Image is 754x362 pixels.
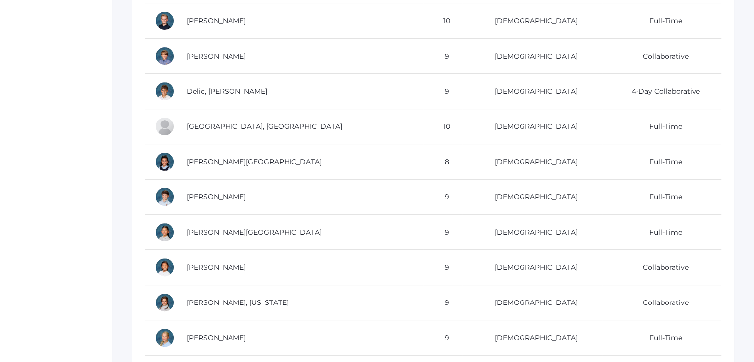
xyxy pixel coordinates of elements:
[155,46,174,66] div: Jack Crosby
[155,117,174,136] div: Easton Ferris
[462,215,602,250] td: [DEMOGRAPHIC_DATA]
[462,3,602,39] td: [DEMOGRAPHIC_DATA]
[602,250,721,285] td: Collaborative
[187,333,246,342] a: [PERSON_NAME]
[423,144,462,180] td: 8
[423,250,462,285] td: 9
[187,192,246,201] a: [PERSON_NAME]
[187,228,322,237] a: [PERSON_NAME][GEOGRAPHIC_DATA]
[155,293,174,312] div: Georgia Lee
[462,320,602,356] td: [DEMOGRAPHIC_DATA]
[155,11,174,31] div: Brody Bigley
[602,285,721,320] td: Collaborative
[423,285,462,320] td: 9
[155,152,174,172] div: Victoria Harutyunyan
[423,3,462,39] td: 10
[423,109,462,144] td: 10
[187,122,342,131] a: [GEOGRAPHIC_DATA], [GEOGRAPHIC_DATA]
[602,3,721,39] td: Full-Time
[602,320,721,356] td: Full-Time
[602,180,721,215] td: Full-Time
[187,16,246,25] a: [PERSON_NAME]
[602,144,721,180] td: Full-Time
[462,109,602,144] td: [DEMOGRAPHIC_DATA]
[602,215,721,250] td: Full-Time
[423,39,462,74] td: 9
[423,74,462,109] td: 9
[602,109,721,144] td: Full-Time
[187,298,289,307] a: [PERSON_NAME], [US_STATE]
[462,144,602,180] td: [DEMOGRAPHIC_DATA]
[155,222,174,242] div: Sofia La Rosa
[187,157,322,166] a: [PERSON_NAME][GEOGRAPHIC_DATA]
[462,74,602,109] td: [DEMOGRAPHIC_DATA]
[155,187,174,207] div: William Hibbard
[423,320,462,356] td: 9
[423,180,462,215] td: 9
[423,215,462,250] td: 9
[155,257,174,277] div: Lila Lau
[155,81,174,101] div: Luka Delic
[462,285,602,320] td: [DEMOGRAPHIC_DATA]
[155,328,174,348] div: Chloe Lewis
[602,39,721,74] td: Collaborative
[462,250,602,285] td: [DEMOGRAPHIC_DATA]
[187,52,246,60] a: [PERSON_NAME]
[187,87,267,96] a: Delic, [PERSON_NAME]
[462,39,602,74] td: [DEMOGRAPHIC_DATA]
[187,263,246,272] a: [PERSON_NAME]
[462,180,602,215] td: [DEMOGRAPHIC_DATA]
[602,74,721,109] td: 4-Day Collaborative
